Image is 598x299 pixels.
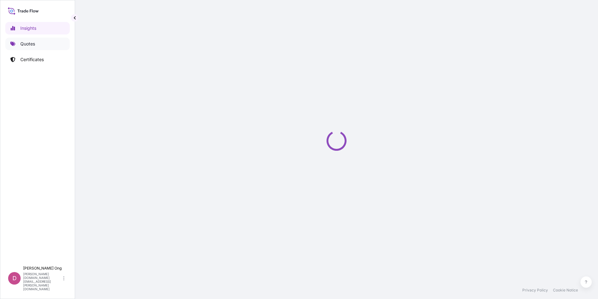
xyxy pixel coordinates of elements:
a: Certificates [5,53,70,66]
span: D [13,275,17,281]
a: Privacy Policy [522,288,548,293]
p: [PERSON_NAME] Ong [23,266,62,271]
p: Quotes [20,41,35,47]
p: Insights [20,25,36,31]
p: [PERSON_NAME][DOMAIN_NAME][EMAIL_ADDRESS][PERSON_NAME][DOMAIN_NAME] [23,272,62,291]
p: Certificates [20,56,44,63]
a: Cookie Notice [553,288,578,293]
a: Insights [5,22,70,34]
a: Quotes [5,38,70,50]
